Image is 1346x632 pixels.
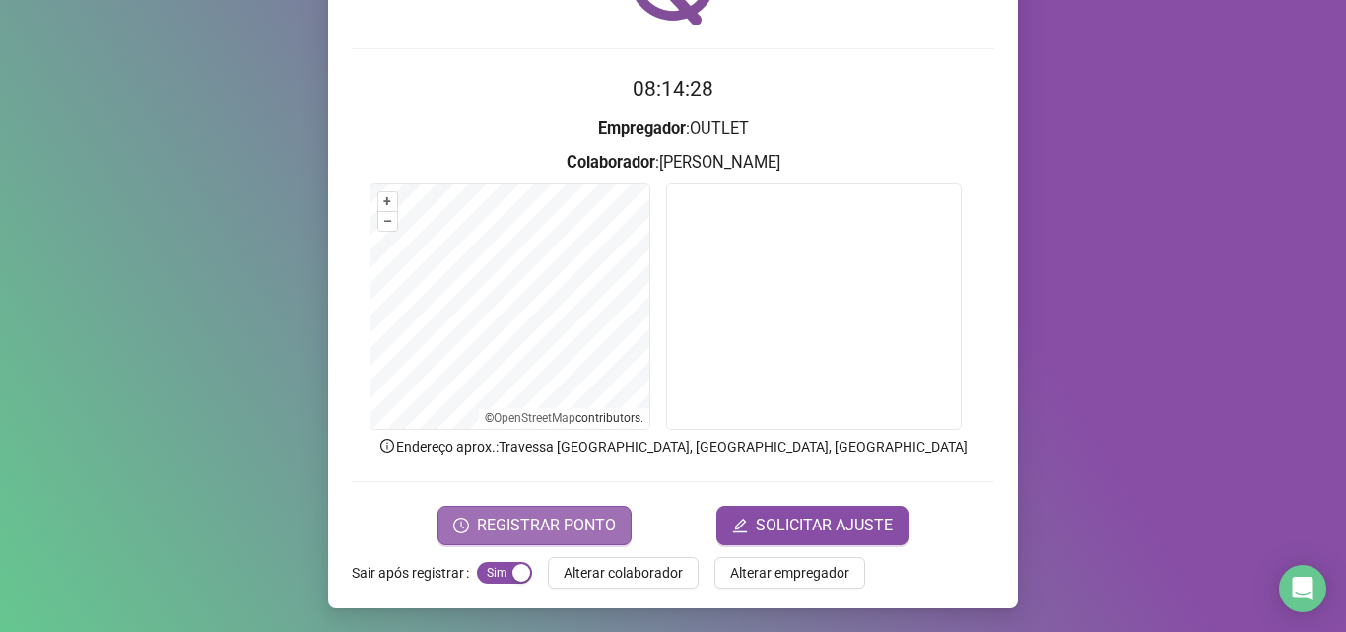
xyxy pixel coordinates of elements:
strong: Colaborador [567,153,655,172]
a: OpenStreetMap [494,411,575,425]
h3: : OUTLET [352,116,994,142]
p: Endereço aprox. : Travessa [GEOGRAPHIC_DATA], [GEOGRAPHIC_DATA], [GEOGRAPHIC_DATA] [352,436,994,457]
button: Alterar empregador [714,557,865,589]
button: Alterar colaborador [548,557,699,589]
span: edit [732,518,748,533]
span: REGISTRAR PONTO [477,514,616,537]
span: Alterar colaborador [564,562,683,584]
button: – [378,212,397,231]
span: Alterar empregador [730,562,849,584]
span: info-circle [378,437,396,455]
h3: : [PERSON_NAME] [352,150,994,176]
label: Sair após registrar [352,557,477,589]
strong: Empregador [598,119,686,138]
span: SOLICITAR AJUSTE [756,514,893,537]
span: clock-circle [453,518,469,533]
button: REGISTRAR PONTO [437,506,632,545]
li: © contributors. [485,411,643,425]
time: 08:14:28 [633,77,713,101]
button: editSOLICITAR AJUSTE [716,506,909,545]
div: Open Intercom Messenger [1279,565,1326,612]
button: + [378,192,397,211]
